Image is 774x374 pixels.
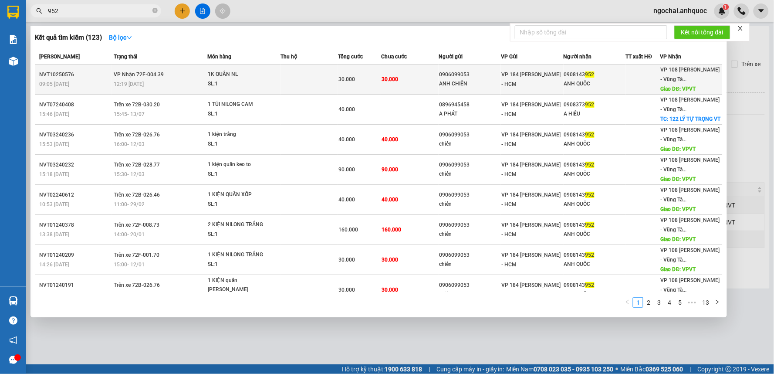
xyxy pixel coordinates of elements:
span: Chưa cước [381,54,407,60]
div: ANH QUỐC [564,260,625,269]
div: 0906099053 [439,130,500,139]
div: chiến [439,139,500,149]
span: VP 108 [PERSON_NAME] - Vũng Tà... [661,157,720,173]
span: Món hàng [207,54,231,60]
span: 952 [585,71,595,78]
span: 952 [585,102,595,108]
span: 14:00 - 20/01 [114,231,145,238]
div: ANH CHIẾN [439,79,500,88]
div: A PHÁT [439,109,500,119]
span: VP Gửi [501,54,517,60]
span: VP 108 [PERSON_NAME] - Vũng Tà... [661,127,720,143]
span: 40.000 [382,197,398,203]
span: Trên xe 72F-001.70 [114,252,159,258]
div: 0906099053 [439,221,500,230]
img: logo-vxr [7,6,19,19]
span: VP 184 [PERSON_NAME] - HCM [501,222,561,238]
span: VP 184 [PERSON_NAME] - HCM [501,282,561,298]
div: 1K QUẤN NL [208,70,273,79]
div: 2 KIỆN NILONG TRẮNG [208,220,273,230]
span: 17:00 - 11/01 [114,292,145,298]
div: ANH QUỐC [564,79,625,88]
span: 952 [585,252,595,258]
button: left [622,297,633,308]
button: right [712,297,723,308]
div: ANH QUỐC [564,139,625,149]
span: 15:46 [DATE] [39,111,69,117]
span: 40.000 [338,106,355,112]
div: NVT01240191 [39,281,111,290]
span: 40.000 [338,136,355,143]
span: 15:45 - 13/07 [114,111,145,117]
li: Next Page [712,297,723,308]
span: 952 [585,222,595,228]
div: 0908143 [564,160,625,170]
div: 1 KIỆN quấn [PERSON_NAME] [208,276,273,295]
span: 90.000 [382,167,398,173]
div: 0908373 [564,100,625,109]
span: VP 184 [PERSON_NAME] - HCM [501,192,561,207]
div: 0906099053 [439,70,500,79]
div: ANH QUỐC [564,170,625,179]
a: 4 [665,298,674,307]
span: VP 184 [PERSON_NAME] - HCM [501,252,561,268]
div: chiến [439,200,500,209]
span: Giao DĐ: VPVT [661,86,696,92]
div: 0908143 [564,251,625,260]
span: Trên xe 72B-028.77 [114,162,160,168]
span: 952 [585,162,595,168]
img: warehouse-icon [9,296,18,306]
span: Kết nối tổng đài [681,27,723,37]
span: Trên xe 72F-008.73 [114,222,159,228]
div: 0896945458 [439,100,500,109]
span: VP 108 [PERSON_NAME] - Vũng Tà... [661,187,720,203]
span: VP Nhận [660,54,682,60]
span: 160.000 [382,227,401,233]
span: 30.000 [382,287,398,293]
div: NVT01240378 [39,221,111,230]
div: NVT07240408 [39,100,111,109]
span: 16:00 - 12/03 [114,141,145,147]
li: 1 [633,297,643,308]
img: solution-icon [9,35,18,44]
span: 40.000 [338,197,355,203]
a: 2 [644,298,653,307]
div: 1 kiện trắng [208,130,273,139]
div: ANH QUỐC [564,230,625,239]
span: Trên xe 72B-026.46 [114,192,160,198]
span: 15:00 - 12/01 [114,262,145,268]
span: Giao DĐ: VPVT [661,206,696,212]
span: VP 108 [PERSON_NAME] - Vũng Tà... [661,97,720,112]
span: question-circle [9,316,17,325]
div: NVT01240209 [39,251,111,260]
a: 13 [700,298,712,307]
span: VP 108 [PERSON_NAME] - Vũng Tà... [661,67,720,82]
span: Người nhận [564,54,592,60]
span: Người gửi [439,54,463,60]
span: 40.000 [382,136,398,143]
div: NVT02240612 [39,190,111,200]
div: 0906099053 [439,281,500,290]
span: 15:53 [DATE] [39,141,69,147]
a: 3 [654,298,664,307]
span: notification [9,336,17,344]
img: warehouse-icon [9,57,18,66]
span: 10:53 [DATE] [39,201,69,207]
span: VP Nhận 72F-004.39 [114,71,164,78]
div: 0908143 [564,130,625,139]
span: 30.000 [382,257,398,263]
div: 0908143 [564,281,625,290]
span: right [715,299,720,305]
span: 30.000 [338,287,355,293]
span: Trên xe 72B-026.76 [114,282,160,288]
span: 30.000 [382,76,398,82]
div: 0906099053 [439,160,500,170]
li: 5 [675,297,685,308]
li: 3 [654,297,664,308]
span: TC: 122 LÝ TỰ TRỌNG VT [661,116,721,122]
div: NVT03240236 [39,130,111,139]
span: ••• [685,297,699,308]
span: VP 108 [PERSON_NAME] - Vũng Tà... [661,217,720,233]
div: SL: 1 [208,79,273,89]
